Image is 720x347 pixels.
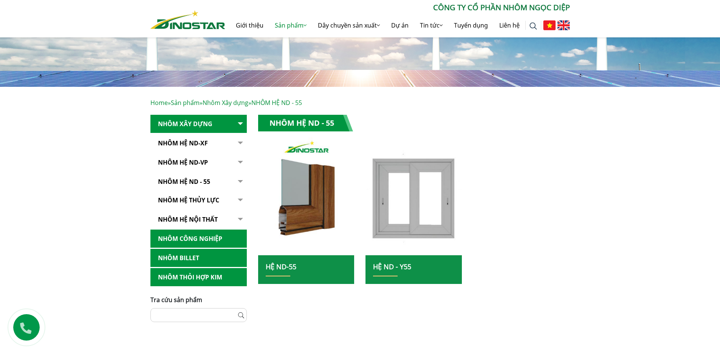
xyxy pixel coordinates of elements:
[150,296,202,304] span: Tra cứu sản phẩm
[494,13,525,37] a: Liên hệ
[150,210,247,229] a: Nhôm hệ nội thất
[150,268,247,287] a: Nhôm Thỏi hợp kim
[171,99,200,107] a: Sản phẩm
[312,13,386,37] a: Dây chuyền sản xuất
[150,99,302,107] span: » » »
[150,153,247,172] a: Nhôm Hệ ND-VP
[266,262,296,271] a: Hệ ND-55
[557,20,570,30] img: English
[150,191,247,210] a: Nhôm hệ thủy lực
[150,99,168,107] a: Home
[150,115,247,133] a: Nhôm Xây dựng
[251,99,302,107] span: NHÔM HỆ ND - 55
[414,13,448,37] a: Tin tức
[230,13,269,37] a: Giới thiệu
[448,13,494,37] a: Tuyển dụng
[225,2,570,13] p: CÔNG TY CỔ PHẦN NHÔM NGỌC DIỆP
[373,262,411,271] a: Hệ ND - Y55
[150,249,247,267] a: Nhôm Billet
[543,20,556,30] img: Tiếng Việt
[269,13,312,37] a: Sản phẩm
[530,22,537,30] img: search
[150,10,225,29] img: Nhôm Dinostar
[203,99,248,107] a: Nhôm Xây dựng
[258,137,354,255] img: nhom xay dung
[258,115,353,131] h1: NHÔM HỆ ND - 55
[365,137,462,255] img: nhom xay dung
[150,173,247,191] a: NHÔM HỆ ND - 55
[150,230,247,248] a: Nhôm Công nghiệp
[386,13,414,37] a: Dự án
[150,134,247,153] a: Nhôm Hệ ND-XF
